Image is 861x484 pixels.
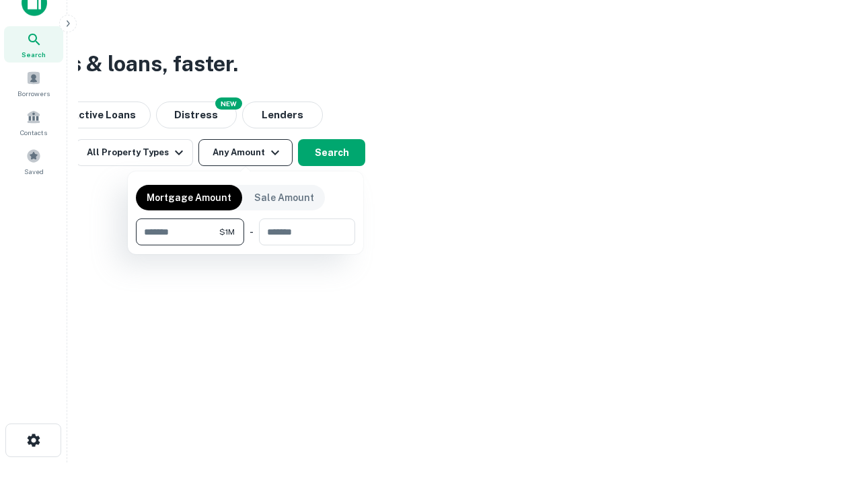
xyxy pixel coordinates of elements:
span: $1M [219,226,235,238]
iframe: Chat Widget [794,376,861,441]
p: Sale Amount [254,190,314,205]
p: Mortgage Amount [147,190,231,205]
div: - [250,218,254,245]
